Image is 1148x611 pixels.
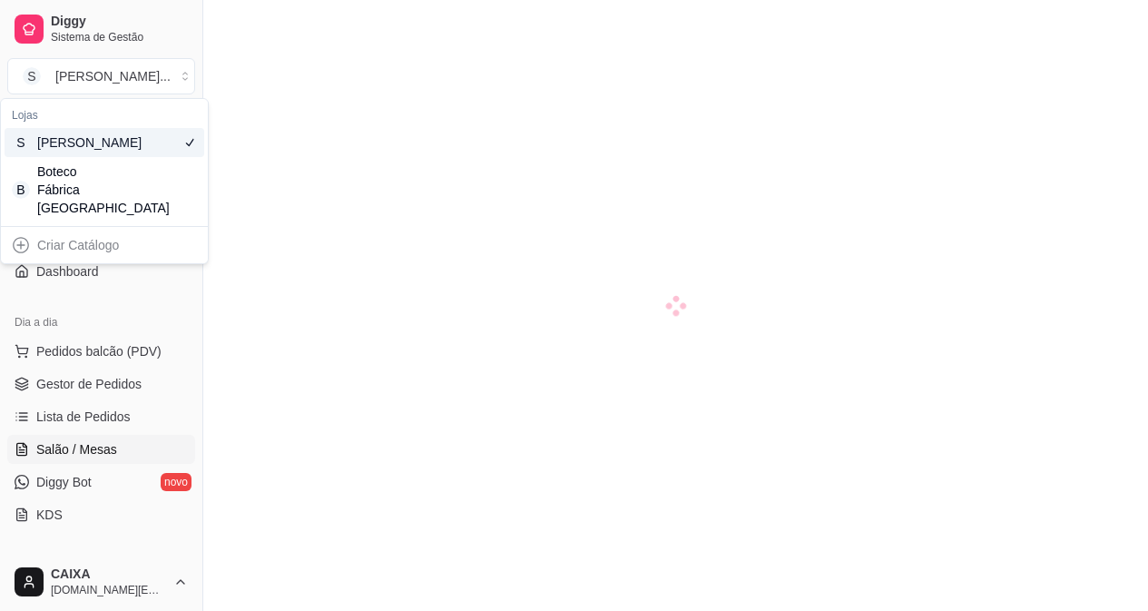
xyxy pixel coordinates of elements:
div: Suggestions [1,227,208,263]
span: KDS [36,506,63,524]
div: Dia a dia [7,308,195,337]
span: Lista de Pedidos [36,408,131,426]
a: Salão / Mesas [7,435,195,464]
span: Pedidos balcão (PDV) [36,342,162,360]
div: [PERSON_NAME] ... [55,67,171,85]
span: S [23,67,41,85]
span: Diggy [51,14,188,30]
a: Dashboard [7,257,195,286]
div: Boteco Fábrica [GEOGRAPHIC_DATA] [37,163,119,217]
button: CAIXA[DOMAIN_NAME][EMAIL_ADDRESS][DOMAIN_NAME] [7,560,195,604]
div: Lojas [5,103,204,128]
button: Pedidos balcão (PDV) [7,337,195,366]
span: Sistema de Gestão [51,30,188,44]
div: [PERSON_NAME] [37,133,119,152]
span: [DOMAIN_NAME][EMAIL_ADDRESS][DOMAIN_NAME] [51,583,166,597]
a: Diggy Botnovo [7,468,195,497]
span: B [12,181,30,199]
button: Select a team [7,58,195,94]
div: Suggestions [1,99,208,226]
span: Gestor de Pedidos [36,375,142,393]
span: S [12,133,30,152]
a: KDS [7,500,195,529]
a: Lista de Pedidos [7,402,195,431]
span: Dashboard [36,262,99,281]
div: Catálogo [7,551,195,580]
a: Gestor de Pedidos [7,370,195,399]
a: DiggySistema de Gestão [7,7,195,51]
span: Salão / Mesas [36,440,117,458]
span: Diggy Bot [36,473,92,491]
span: CAIXA [51,567,166,583]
